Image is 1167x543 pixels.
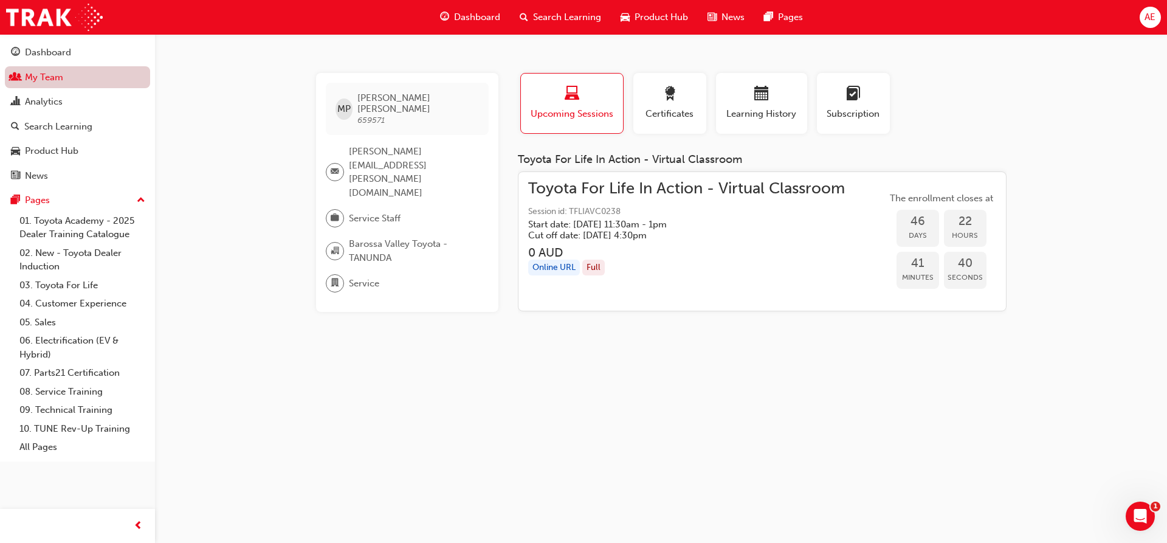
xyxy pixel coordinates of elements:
[331,164,339,180] span: email-icon
[725,107,798,121] span: Learning History
[582,260,605,276] div: Full
[11,122,19,133] span: search-icon
[518,153,1007,167] div: Toyota For Life In Action - Virtual Classroom
[528,205,845,219] span: Session id: TFLIAVC0238
[25,193,50,207] div: Pages
[25,95,63,109] div: Analytics
[5,91,150,113] a: Analytics
[621,10,630,25] span: car-icon
[611,5,698,30] a: car-iconProduct Hub
[25,144,78,158] div: Product Hub
[846,86,861,103] span: learningplan-icon
[528,182,996,302] a: Toyota For Life In Action - Virtual ClassroomSession id: TFLIAVC0238Start date: [DATE] 11:30am - ...
[754,86,769,103] span: calendar-icon
[349,237,479,265] span: Barossa Valley Toyota - TANUNDA
[134,519,143,534] span: prev-icon
[5,140,150,162] a: Product Hub
[778,10,803,24] span: Pages
[663,86,677,103] span: award-icon
[11,47,20,58] span: guage-icon
[826,107,881,121] span: Subscription
[520,10,528,25] span: search-icon
[528,230,825,241] h5: Cut off date: [DATE] 4:30pm
[25,169,48,183] div: News
[754,5,813,30] a: pages-iconPages
[764,10,773,25] span: pages-icon
[530,107,614,121] span: Upcoming Sessions
[11,72,20,83] span: people-icon
[1151,502,1160,511] span: 1
[533,10,601,24] span: Search Learning
[528,182,845,196] span: Toyota For Life In Action - Virtual Classroom
[5,66,150,89] a: My Team
[520,73,624,134] button: Upcoming Sessions
[528,260,580,276] div: Online URL
[25,46,71,60] div: Dashboard
[633,73,706,134] button: Certificates
[5,165,150,187] a: News
[944,229,986,243] span: Hours
[15,401,150,420] a: 09. Technical Training
[15,331,150,364] a: 06. Electrification (EV & Hybrid)
[565,86,579,103] span: laptop-icon
[5,39,150,189] button: DashboardMy TeamAnalyticsSearch LearningProduct HubNews
[5,189,150,212] button: Pages
[15,364,150,382] a: 07. Parts21 Certification
[15,313,150,332] a: 05. Sales
[5,116,150,138] a: Search Learning
[337,102,351,116] span: MP
[5,41,150,64] a: Dashboard
[817,73,890,134] button: Subscription
[510,5,611,30] a: search-iconSearch Learning
[698,5,754,30] a: news-iconNews
[440,10,449,25] span: guage-icon
[897,271,939,285] span: Minutes
[11,146,20,157] span: car-icon
[137,193,145,209] span: up-icon
[15,244,150,276] a: 02. New - Toyota Dealer Induction
[349,277,379,291] span: Service
[528,246,845,260] h3: 0 AUD
[11,97,20,108] span: chart-icon
[707,10,717,25] span: news-icon
[357,92,478,114] span: [PERSON_NAME] [PERSON_NAME]
[15,420,150,438] a: 10. TUNE Rev-Up Training
[15,294,150,313] a: 04. Customer Experience
[331,210,339,226] span: briefcase-icon
[721,10,745,24] span: News
[24,120,92,134] div: Search Learning
[528,219,825,230] h5: Start date: [DATE] 11:30am - 1pm
[944,271,986,285] span: Seconds
[11,195,20,206] span: pages-icon
[1145,10,1155,24] span: AE
[430,5,510,30] a: guage-iconDashboard
[944,257,986,271] span: 40
[357,115,385,125] span: 659571
[349,212,401,226] span: Service Staff
[349,145,479,199] span: [PERSON_NAME][EMAIL_ADDRESS][PERSON_NAME][DOMAIN_NAME]
[897,229,939,243] span: Days
[1126,502,1155,531] iframe: Intercom live chat
[635,10,688,24] span: Product Hub
[716,73,807,134] button: Learning History
[944,215,986,229] span: 22
[15,276,150,295] a: 03. Toyota For Life
[642,107,697,121] span: Certificates
[897,215,939,229] span: 46
[897,257,939,271] span: 41
[15,382,150,401] a: 08. Service Training
[15,212,150,244] a: 01. Toyota Academy - 2025 Dealer Training Catalogue
[454,10,500,24] span: Dashboard
[11,171,20,182] span: news-icon
[1140,7,1161,28] button: AE
[331,243,339,259] span: organisation-icon
[6,4,103,31] img: Trak
[887,192,996,206] span: The enrollment closes at
[15,438,150,457] a: All Pages
[331,275,339,291] span: department-icon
